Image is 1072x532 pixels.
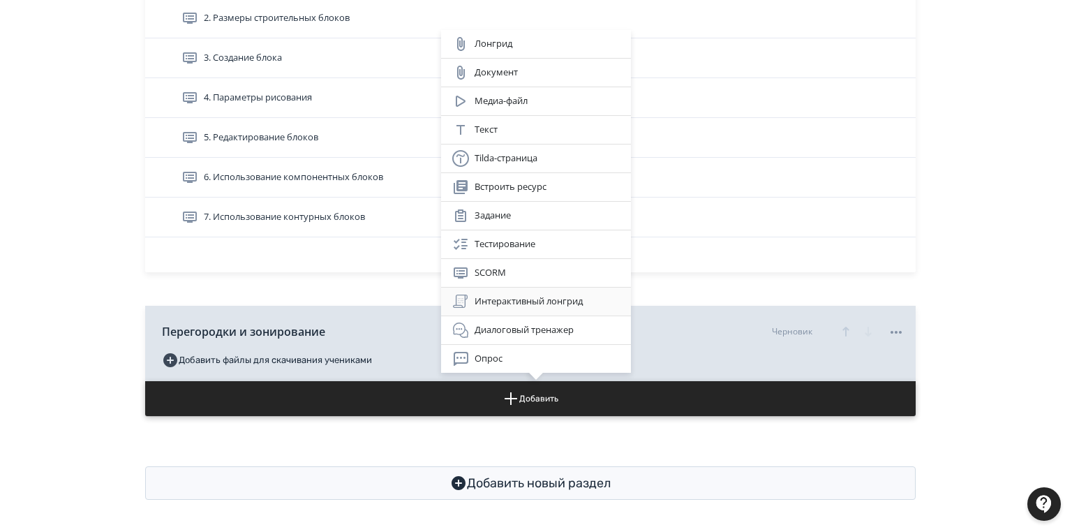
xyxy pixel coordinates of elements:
div: Лонгрид [452,36,620,52]
div: SCORM [452,265,620,281]
div: Tilda-страница [452,150,620,167]
div: Текст [452,121,620,138]
div: Интерактивный лонгрид [452,293,620,310]
div: Медиа-файл [452,93,620,110]
div: Встроить ресурс [452,179,620,195]
div: Диалоговый тренажер [452,322,620,339]
div: Задание [452,207,620,224]
div: Опрос [452,350,620,367]
div: Тестирование [452,236,620,253]
div: Документ [452,64,620,81]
